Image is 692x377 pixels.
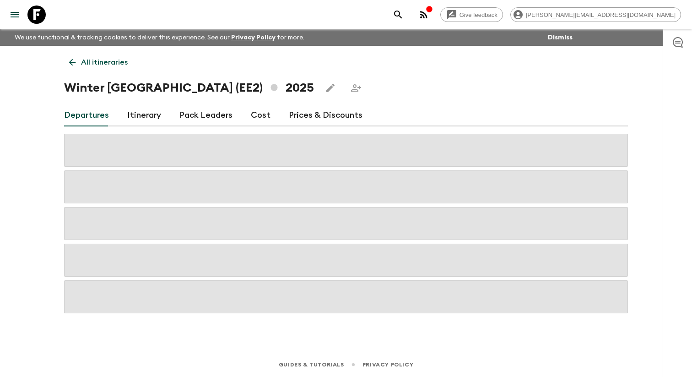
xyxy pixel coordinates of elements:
[5,5,24,24] button: menu
[279,360,344,370] a: Guides & Tutorials
[440,7,503,22] a: Give feedback
[510,7,681,22] div: [PERSON_NAME][EMAIL_ADDRESS][DOMAIN_NAME]
[179,104,232,126] a: Pack Leaders
[521,11,681,18] span: [PERSON_NAME][EMAIL_ADDRESS][DOMAIN_NAME]
[64,104,109,126] a: Departures
[321,79,340,97] button: Edit this itinerary
[127,104,161,126] a: Itinerary
[251,104,270,126] a: Cost
[64,53,133,71] a: All itineraries
[231,34,276,41] a: Privacy Policy
[347,79,365,97] span: Share this itinerary
[81,57,128,68] p: All itineraries
[546,31,575,44] button: Dismiss
[289,104,362,126] a: Prices & Discounts
[11,29,308,46] p: We use functional & tracking cookies to deliver this experience. See our for more.
[454,11,503,18] span: Give feedback
[362,360,413,370] a: Privacy Policy
[389,5,407,24] button: search adventures
[64,79,314,97] h1: Winter [GEOGRAPHIC_DATA] (EE2) 2025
